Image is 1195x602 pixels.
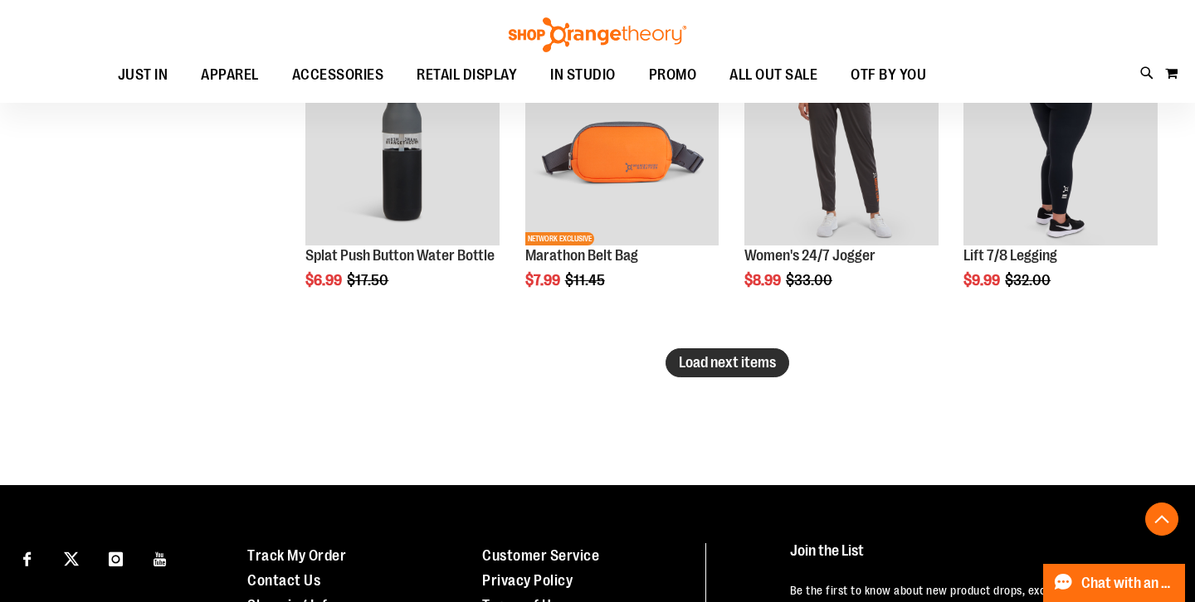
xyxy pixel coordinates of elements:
[482,572,573,589] a: Privacy Policy
[744,51,939,248] a: Product image for 24/7 JoggerSALE
[744,272,783,289] span: $8.99
[963,51,1158,245] img: 2024 October Lift 7/8 Legging
[963,247,1057,264] a: Lift 7/8 Legging
[679,354,776,371] span: Load next items
[297,43,508,332] div: product
[550,56,616,94] span: IN STUDIO
[525,272,563,289] span: $7.99
[729,56,817,94] span: ALL OUT SALE
[1005,272,1053,289] span: $32.00
[736,43,947,332] div: product
[525,247,638,264] a: Marathon Belt Bag
[744,51,939,245] img: Product image for 24/7 Jogger
[347,272,391,289] span: $17.50
[525,51,719,248] a: Marathon Belt BagSALENETWORK EXCLUSIVE
[525,232,594,245] span: NETWORK EXCLUSIVE
[666,348,789,377] button: Load next items
[955,43,1166,332] div: product
[247,547,346,564] a: Track My Order
[565,272,607,289] span: $11.45
[506,17,689,52] img: Shop Orangetheory
[247,572,320,589] a: Contact Us
[851,56,926,94] span: OTF BY YOU
[64,551,79,566] img: Twitter
[12,543,41,572] a: Visit our Facebook page
[292,56,384,94] span: ACCESSORIES
[744,247,876,264] a: Women's 24/7 Jogger
[790,543,1163,574] h4: Join the List
[146,543,175,572] a: Visit our Youtube page
[201,56,259,94] span: APPAREL
[101,543,130,572] a: Visit our Instagram page
[525,51,719,245] img: Marathon Belt Bag
[118,56,168,94] span: JUST IN
[1145,502,1178,536] button: Back To Top
[417,56,517,94] span: RETAIL DISPLAY
[305,51,500,245] img: Product image for 25oz. Splat Push Button Water Bottle Grey
[305,51,500,248] a: Product image for 25oz. Splat Push Button Water Bottle GreySALE
[963,272,1002,289] span: $9.99
[305,272,344,289] span: $6.99
[1043,564,1186,602] button: Chat with an Expert
[517,43,728,332] div: product
[1081,575,1175,591] span: Chat with an Expert
[963,51,1158,248] a: 2024 October Lift 7/8 LeggingSALE
[649,56,697,94] span: PROMO
[57,543,86,572] a: Visit our X page
[482,547,599,564] a: Customer Service
[305,247,495,264] a: Splat Push Button Water Bottle
[786,272,835,289] span: $33.00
